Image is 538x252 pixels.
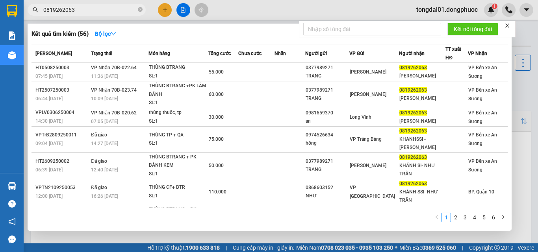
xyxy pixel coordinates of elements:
[399,188,445,204] div: KHÁNH SSI- NHƯ TRẦN
[8,235,16,243] span: message
[209,163,224,168] span: 50.000
[91,65,137,70] span: VP Nhận 70B-022.64
[149,192,208,200] div: SL: 1
[350,114,371,120] span: Long Vĩnh
[470,213,479,222] li: 4
[399,155,427,160] span: 0819262063
[148,51,170,56] span: Món hàng
[350,185,395,199] span: VP [GEOGRAPHIC_DATA]
[8,200,16,208] span: question-circle
[91,110,137,116] span: VP Nhận 70B-020.62
[91,51,112,56] span: Trạng thái
[91,119,118,124] span: 07:05 [DATE]
[8,51,16,59] img: warehouse-icon
[91,185,107,190] span: Đã giao
[91,132,107,138] span: Đã giao
[306,94,349,103] div: TRANG
[399,162,445,178] div: KHÁNH SI- NHƯ TRẦN
[35,109,89,117] div: VPLV0306250004
[149,139,208,148] div: SL: 1
[91,87,137,93] span: VP Nhận 70B-023.74
[149,72,208,81] div: SL: 1
[468,158,497,173] span: VP Bến xe An Sương
[306,139,349,147] div: hồng
[454,25,492,33] span: Kết nối tổng đài
[306,64,349,72] div: 0377989271
[149,109,208,117] div: thùng thuốc, tp
[35,184,89,192] div: VPTN2109250053
[138,7,143,12] span: close-circle
[35,131,89,139] div: VPTrB2809250011
[306,117,349,125] div: an
[399,94,445,103] div: [PERSON_NAME]
[350,69,386,75] span: [PERSON_NAME]
[209,114,224,120] span: 30.000
[399,135,445,152] div: KHANHSSI - [PERSON_NAME]
[447,23,498,35] button: Kết nối tổng đài
[149,99,208,107] div: SL: 1
[111,31,116,37] span: down
[35,157,89,166] div: HT2609250002
[489,213,498,222] a: 6
[43,6,136,14] input: Tìm tên, số ĐT hoặc mã đơn
[468,132,497,146] span: VP Bến xe An Sương
[399,128,427,134] span: 0819262063
[468,87,497,101] span: VP Bến xe An Sương
[8,31,16,40] img: solution-icon
[149,82,208,99] div: THÙNG BTRANG +PK LÀM BÁNH
[91,193,118,199] span: 16:26 [DATE]
[91,141,118,146] span: 14:27 [DATE]
[468,51,487,56] span: VP Nhận
[35,167,63,173] span: 06:39 [DATE]
[95,31,116,37] strong: Bộ lọc
[149,117,208,126] div: SL: 1
[306,131,349,139] div: 0974526634
[501,215,505,219] span: right
[399,87,427,93] span: 0819262063
[149,206,208,223] div: THÙNG BTRANG + PK BÁNH KEM
[445,46,461,61] span: TT xuất HĐ
[8,218,16,225] span: notification
[35,64,89,72] div: HT0508250003
[432,213,442,222] li: Previous Page
[305,51,327,56] span: Người gửi
[350,163,386,168] span: [PERSON_NAME]
[480,213,488,222] a: 5
[399,117,445,125] div: [PERSON_NAME]
[149,183,208,192] div: THÙNG CF+ BTR
[349,51,364,56] span: VP Gửi
[350,92,386,97] span: [PERSON_NAME]
[91,158,107,164] span: Đã giao
[306,157,349,166] div: 0377989271
[35,193,63,199] span: 12:00 [DATE]
[505,23,510,28] span: close
[209,189,226,195] span: 110.000
[442,213,451,222] li: 1
[442,213,451,222] a: 1
[399,51,425,56] span: Người nhận
[468,65,497,79] span: VP Bến xe An Sương
[460,213,470,222] li: 3
[89,28,122,40] button: Bộ lọcdown
[209,69,224,75] span: 55.000
[306,109,349,117] div: 0981659370
[7,5,17,17] img: logo-vxr
[399,65,427,70] span: 0819262063
[306,192,349,200] div: NHƯ
[209,136,224,142] span: 75.000
[33,7,38,13] span: search
[434,215,439,219] span: left
[399,110,427,116] span: 0819262063
[35,141,63,146] span: 09:04 [DATE]
[138,6,143,14] span: close-circle
[451,213,460,222] a: 2
[209,92,224,97] span: 60.000
[149,131,208,140] div: THÙNG TP + QA
[461,213,469,222] a: 3
[91,96,118,101] span: 10:09 [DATE]
[208,51,231,56] span: Tổng cước
[91,167,118,173] span: 12:40 [DATE]
[468,189,494,195] span: BP. Quận 10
